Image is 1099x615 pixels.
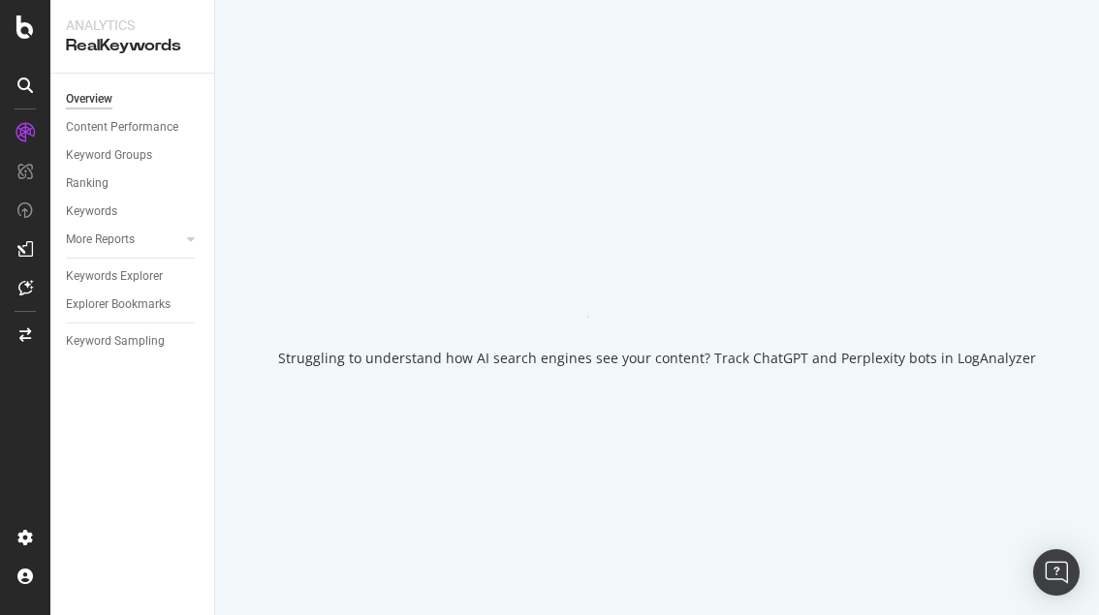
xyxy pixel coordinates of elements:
[66,294,171,315] div: Explorer Bookmarks
[66,89,201,109] a: Overview
[66,173,201,194] a: Ranking
[66,35,199,57] div: RealKeywords
[66,266,163,287] div: Keywords Explorer
[66,89,112,109] div: Overview
[278,349,1036,368] div: Struggling to understand how AI search engines see your content? Track ChatGPT and Perplexity bot...
[1033,549,1080,596] div: Open Intercom Messenger
[66,117,201,138] a: Content Performance
[66,294,201,315] a: Explorer Bookmarks
[66,117,178,138] div: Content Performance
[66,145,152,166] div: Keyword Groups
[66,331,201,352] a: Keyword Sampling
[66,201,117,222] div: Keywords
[587,248,727,318] div: animation
[66,266,201,287] a: Keywords Explorer
[66,173,109,194] div: Ranking
[66,230,135,250] div: More Reports
[66,15,199,35] div: Analytics
[66,331,165,352] div: Keyword Sampling
[66,230,181,250] a: More Reports
[66,145,201,166] a: Keyword Groups
[66,201,201,222] a: Keywords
